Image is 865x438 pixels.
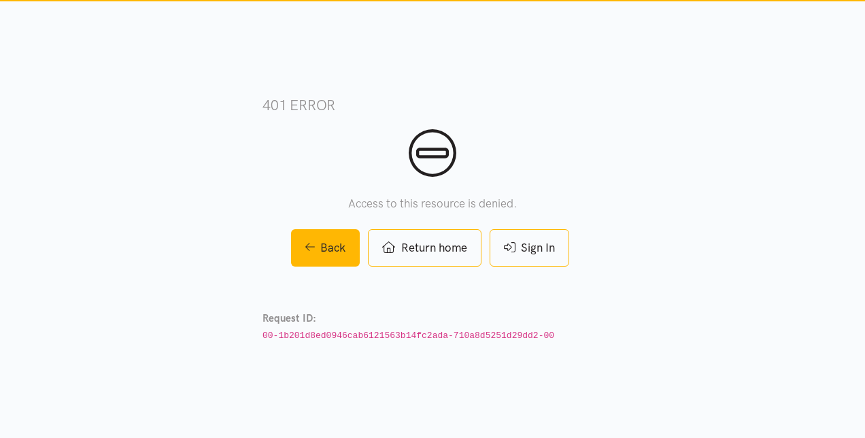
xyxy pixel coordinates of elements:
[262,312,316,324] strong: Request ID:
[262,195,603,213] p: Access to this resource is denied.
[490,229,569,267] a: Sign In
[262,331,554,341] code: 00-1b201d8ed0946cab6121563b14fc2ada-710a8d5251d29dd2-00
[291,229,360,267] a: Back
[262,95,603,115] h3: 401 error
[368,229,481,267] a: Return home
